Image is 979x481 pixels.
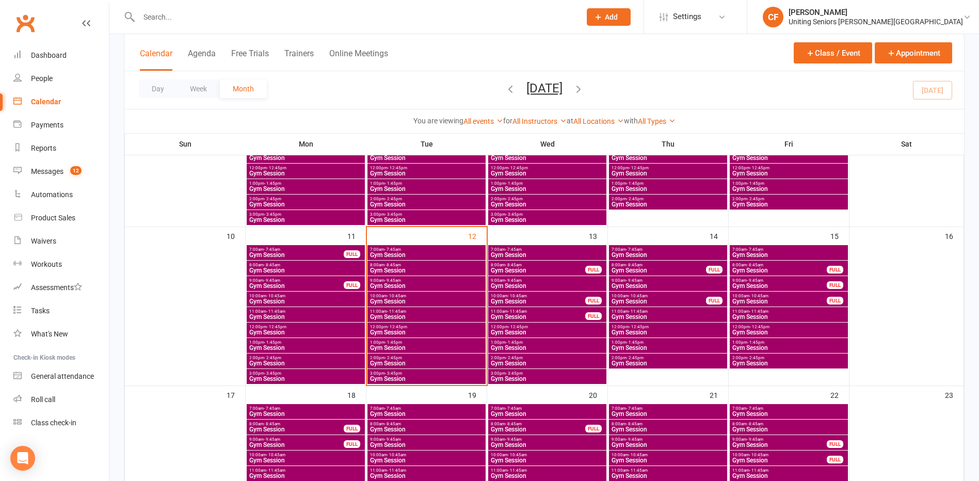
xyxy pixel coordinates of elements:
a: All Types [638,117,676,125]
span: Add [605,13,618,21]
span: 12:00pm [370,325,484,329]
span: - 9:45am [747,278,763,283]
span: Gym Session [249,314,363,320]
div: Roll call [31,395,55,404]
div: 19 [468,386,487,403]
a: All Locations [573,117,624,125]
span: Gym Session [370,411,484,417]
a: What's New [13,323,109,346]
strong: You are viewing [413,117,463,125]
span: - 12:45pm [750,325,769,329]
span: - 8:45am [384,422,401,426]
span: 3:00pm [490,371,604,376]
span: Gym Session [249,345,363,351]
span: Gym Session [490,298,586,304]
span: Gym Session [249,298,363,304]
th: Fri [729,133,849,155]
span: Gym Session [370,170,484,177]
a: Calendar [13,90,109,114]
div: Waivers [31,237,56,245]
span: - 2:45pm [385,356,402,360]
span: - 10:45am [629,294,648,298]
div: FULL [706,266,723,274]
span: Gym Session [249,267,363,274]
span: 12:00pm [249,166,363,170]
span: 2:00pm [732,197,846,201]
span: 1:00pm [370,340,484,345]
span: Gym Session [732,345,846,351]
div: 15 [830,227,849,244]
span: Gym Session [732,252,846,258]
span: 8:00am [490,263,586,267]
span: Gym Session [732,283,827,289]
span: 1:00pm [249,181,363,186]
span: 2:00pm [490,356,604,360]
span: - 12:45pm [388,325,407,329]
span: - 7:45am [264,406,280,411]
a: All Instructors [512,117,567,125]
span: - 12:45pm [508,325,528,329]
span: 7:00am [490,247,604,252]
span: - 1:45pm [506,181,523,186]
span: - 1:45pm [385,181,402,186]
span: - 12:45pm [267,166,286,170]
button: Appointment [875,42,952,63]
span: - 3:45pm [506,371,523,376]
span: 9:00am [732,278,827,283]
span: - 8:45am [264,422,280,426]
span: Gym Session [370,360,484,366]
span: 12:00pm [490,166,604,170]
span: - 2:45pm [264,356,281,360]
div: 18 [347,386,366,403]
span: Gym Session [611,360,725,366]
span: 1:00pm [611,340,725,345]
span: 8:00am [732,263,827,267]
span: - 10:45am [387,294,406,298]
span: Gym Session [370,186,484,192]
span: - 2:45pm [627,356,644,360]
span: Gym Session [490,283,604,289]
div: Automations [31,190,73,199]
strong: for [503,117,512,125]
span: Gym Session [732,360,846,366]
a: Tasks [13,299,109,323]
span: - 11:45am [266,309,285,314]
span: 8:00am [249,263,363,267]
span: - 7:45am [505,247,522,252]
div: 22 [830,386,849,403]
span: 12:00pm [611,166,725,170]
span: - 7:45am [505,406,522,411]
span: 12:00pm [732,166,846,170]
span: 2:00pm [611,356,725,360]
span: 12:00pm [370,166,484,170]
span: Gym Session [732,155,846,161]
span: 7:00am [370,247,484,252]
span: 9:00am [249,278,344,283]
a: Workouts [13,253,109,276]
div: Assessments [31,283,82,292]
div: Payments [31,121,63,129]
span: - 8:45am [384,263,401,267]
span: Gym Session [611,186,725,192]
span: - 1:45pm [264,181,281,186]
span: Gym Session [370,217,484,223]
button: Online Meetings [329,49,388,71]
div: Product Sales [31,214,75,222]
button: Calendar [140,49,172,71]
span: Gym Session [249,155,363,161]
div: 13 [589,227,607,244]
span: Gym Session [490,186,604,192]
span: - 11:45am [387,309,406,314]
span: Gym Session [370,329,484,335]
span: Gym Session [370,345,484,351]
div: Tasks [31,307,50,315]
div: 12 [468,227,487,244]
span: - 12:45pm [750,166,769,170]
span: 7:00am [611,406,725,411]
span: 11:00am [490,309,586,314]
span: 8:00am [490,422,586,426]
span: - 3:45pm [264,371,281,376]
span: - 7:45am [747,247,763,252]
strong: at [567,117,573,125]
span: 2:00pm [249,356,363,360]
